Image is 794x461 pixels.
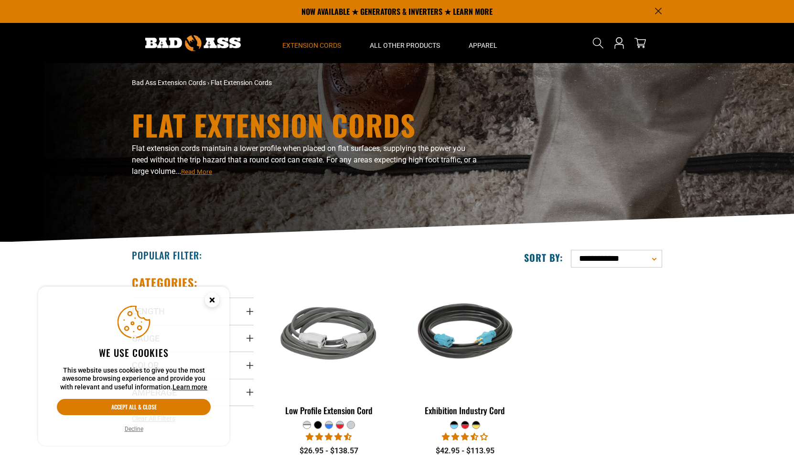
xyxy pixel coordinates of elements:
div: Low Profile Extension Cord [268,406,390,415]
span: Flat Extension Cords [211,79,272,86]
img: Bad Ass Extension Cords [145,35,241,51]
img: black teal [405,280,525,390]
span: 4.50 stars [306,432,352,441]
a: Bad Ass Extension Cords [132,79,206,86]
span: Apparel [469,41,497,50]
span: Read More [181,168,212,175]
summary: Search [590,35,606,51]
summary: Extension Cords [268,23,355,63]
summary: Apparel [454,23,512,63]
h2: Popular Filter: [132,249,202,261]
p: This website uses cookies to give you the most awesome browsing experience and provide you with r... [57,366,211,392]
a: Learn more [172,383,207,391]
span: › [207,79,209,86]
a: black teal Exhibition Industry Cord [404,275,526,420]
summary: All Other Products [355,23,454,63]
div: $26.95 - $138.57 [268,445,390,457]
h1: Flat Extension Cords [132,110,481,139]
span: Flat extension cords maintain a lower profile when placed on flat surfaces, supplying the power y... [132,144,477,176]
button: Decline [122,424,146,434]
aside: Cookie Consent [38,287,229,446]
h2: Categories: [132,275,198,290]
label: Sort by: [524,251,563,264]
span: All Other Products [370,41,440,50]
span: Extension Cords [282,41,341,50]
img: grey & white [269,280,389,390]
nav: breadcrumbs [132,78,481,88]
a: grey & white Low Profile Extension Cord [268,275,390,420]
h2: We use cookies [57,346,211,359]
div: Exhibition Industry Cord [404,406,526,415]
button: Accept all & close [57,399,211,415]
div: $42.95 - $113.95 [404,445,526,457]
span: 3.67 stars [442,432,488,441]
